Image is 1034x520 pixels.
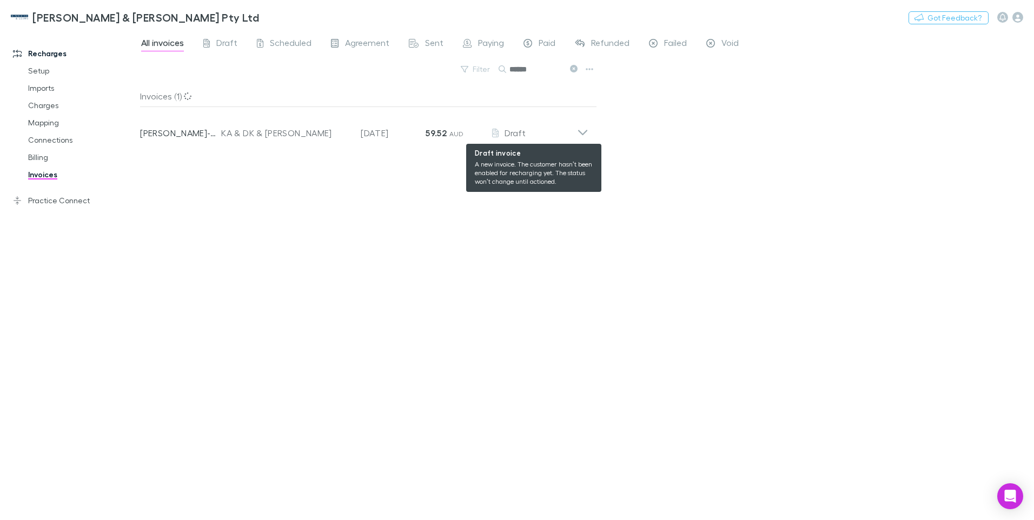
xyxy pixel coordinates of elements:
[664,37,687,51] span: Failed
[140,126,221,139] p: [PERSON_NAME]-0025
[361,126,426,139] p: [DATE]
[2,192,146,209] a: Practice Connect
[449,130,464,138] span: AUD
[591,37,629,51] span: Refunded
[17,97,146,114] a: Charges
[17,79,146,97] a: Imports
[4,4,266,30] a: [PERSON_NAME] & [PERSON_NAME] Pty Ltd
[17,114,146,131] a: Mapping
[2,45,146,62] a: Recharges
[345,37,389,51] span: Agreement
[721,37,739,51] span: Void
[505,128,526,138] span: Draft
[426,128,447,138] strong: 59.52
[997,483,1023,509] div: Open Intercom Messenger
[17,131,146,149] a: Connections
[131,107,597,150] div: [PERSON_NAME]-0025KA & DK & [PERSON_NAME][DATE]59.52 AUD
[17,62,146,79] a: Setup
[17,166,146,183] a: Invoices
[455,63,496,76] button: Filter
[539,37,555,51] span: Paid
[32,11,259,24] h3: [PERSON_NAME] & [PERSON_NAME] Pty Ltd
[221,126,350,139] div: KA & DK & [PERSON_NAME]
[270,37,311,51] span: Scheduled
[17,149,146,166] a: Billing
[216,37,237,51] span: Draft
[425,37,443,51] span: Sent
[909,11,989,24] button: Got Feedback?
[478,37,504,51] span: Paying
[11,11,28,24] img: McWhirter & Leong Pty Ltd's Logo
[141,37,184,51] span: All invoices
